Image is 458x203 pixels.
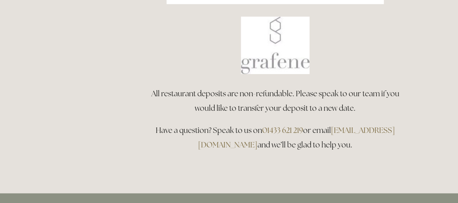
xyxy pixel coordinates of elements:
[148,123,402,152] h3: Have a question? Speak to us on or email and we’ll be glad to help you.
[198,125,395,150] a: [EMAIL_ADDRESS][DOMAIN_NAME]
[262,125,303,135] a: 01433 621 219
[148,86,402,115] h3: All restaurant deposits are non-refundable. Please speak to our team if you would like to transfe...
[241,16,310,74] img: Book a table at Grafene Restaurant @ Losehill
